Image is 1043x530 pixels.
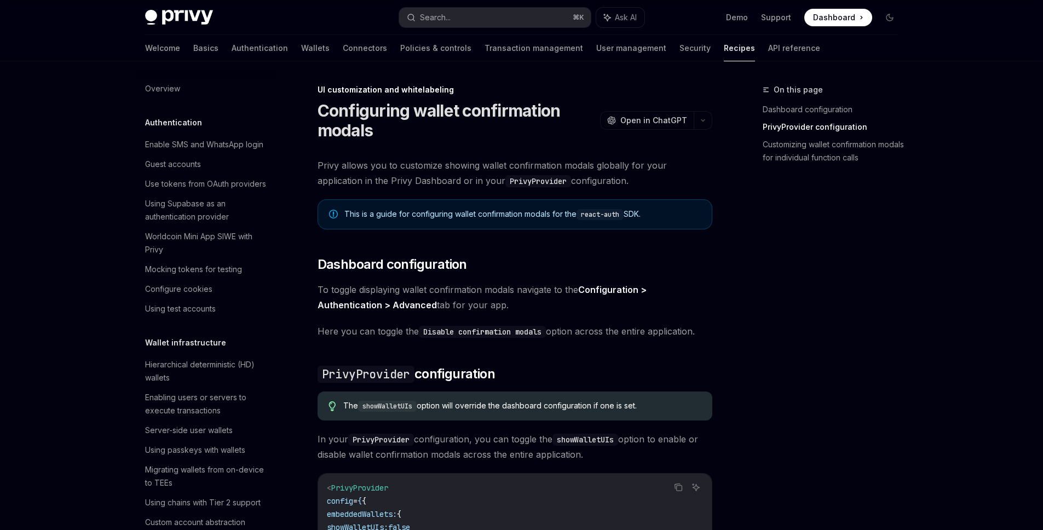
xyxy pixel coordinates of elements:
[327,496,353,506] span: config
[136,260,276,279] a: Mocking tokens for testing
[724,35,755,61] a: Recipes
[145,283,212,296] div: Configure cookies
[761,12,791,23] a: Support
[145,336,226,349] h5: Wallet infrastructure
[804,9,872,26] a: Dashboard
[145,443,245,457] div: Using passkeys with wallets
[318,324,712,339] span: Here you can toggle the option across the entire application.
[136,440,276,460] a: Using passkeys with wallets
[136,194,276,227] a: Using Supabase as an authentication provider
[726,12,748,23] a: Demo
[397,509,401,519] span: {
[620,115,687,126] span: Open in ChatGPT
[145,263,242,276] div: Mocking tokens for testing
[136,299,276,319] a: Using test accounts
[362,496,366,506] span: {
[145,138,263,151] div: Enable SMS and WhatsApp login
[763,101,907,118] a: Dashboard configuration
[318,282,712,313] span: To toggle displaying wallet confirmation modals navigate to the tab for your app.
[145,177,266,191] div: Use tokens from OAuth providers
[136,154,276,174] a: Guest accounts
[400,35,471,61] a: Policies & controls
[596,35,666,61] a: User management
[615,12,637,23] span: Ask AI
[573,13,584,22] span: ⌘ K
[318,84,712,95] div: UI customization and whitelabeling
[419,326,546,338] code: Disable confirmation modals
[763,118,907,136] a: PrivyProvider configuration
[671,480,685,494] button: Copy the contents from the code block
[145,302,216,315] div: Using test accounts
[145,158,201,171] div: Guest accounts
[301,35,330,61] a: Wallets
[145,230,270,256] div: Worldcoin Mini App SIWE with Privy
[318,366,414,383] code: PrivyProvider
[577,209,624,220] code: react-auth
[136,174,276,194] a: Use tokens from OAuth providers
[145,463,270,489] div: Migrating wallets from on-device to TEEs
[596,8,644,27] button: Ask AI
[358,496,362,506] span: {
[420,11,451,24] div: Search...
[318,431,712,462] span: In your configuration, you can toggle the option to enable or disable wallet confirmation modals ...
[329,210,338,218] svg: Note
[505,175,571,187] code: PrivyProvider
[136,279,276,299] a: Configure cookies
[136,388,276,420] a: Enabling users or servers to execute transactions
[353,496,358,506] span: =
[232,35,288,61] a: Authentication
[689,480,703,494] button: Ask AI
[136,460,276,493] a: Migrating wallets from on-device to TEEs
[145,358,270,384] div: Hierarchical deterministic (HD) wallets
[318,158,712,188] span: Privy allows you to customize showing wallet confirmation modals globally for your application in...
[327,509,397,519] span: embeddedWallets:
[136,355,276,388] a: Hierarchical deterministic (HD) wallets
[136,420,276,440] a: Server-side user wallets
[145,116,202,129] h5: Authentication
[358,401,417,412] code: showWalletUIs
[768,35,820,61] a: API reference
[145,10,213,25] img: dark logo
[145,82,180,95] div: Overview
[343,400,701,412] div: The option will override the dashboard configuration if one is set.
[318,365,495,383] span: configuration
[145,496,261,509] div: Using chains with Tier 2 support
[145,197,270,223] div: Using Supabase as an authentication provider
[136,227,276,260] a: Worldcoin Mini App SIWE with Privy
[552,434,618,446] code: showWalletUIs
[881,9,898,26] button: Toggle dark mode
[774,83,823,96] span: On this page
[327,483,331,493] span: <
[331,483,388,493] span: PrivyProvider
[329,401,336,411] svg: Tip
[348,434,414,446] code: PrivyProvider
[145,391,270,417] div: Enabling users or servers to execute transactions
[136,135,276,154] a: Enable SMS and WhatsApp login
[344,209,701,220] div: This is a guide for configuring wallet confirmation modals for the SDK.
[136,79,276,99] a: Overview
[145,424,233,437] div: Server-side user wallets
[145,35,180,61] a: Welcome
[343,35,387,61] a: Connectors
[318,101,596,140] h1: Configuring wallet confirmation modals
[399,8,591,27] button: Search...⌘K
[318,256,467,273] span: Dashboard configuration
[193,35,218,61] a: Basics
[485,35,583,61] a: Transaction management
[600,111,694,130] button: Open in ChatGPT
[679,35,711,61] a: Security
[136,493,276,512] a: Using chains with Tier 2 support
[813,12,855,23] span: Dashboard
[763,136,907,166] a: Customizing wallet confirmation modals for individual function calls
